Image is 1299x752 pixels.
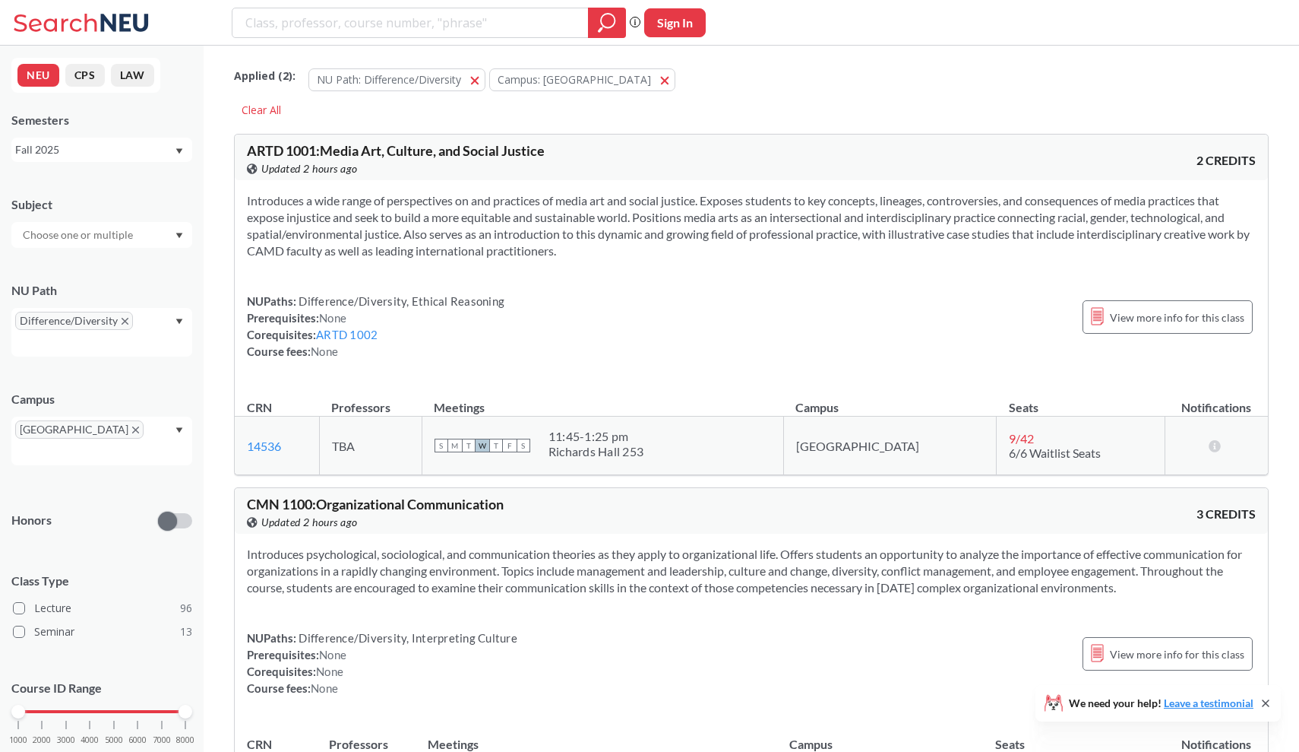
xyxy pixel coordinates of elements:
span: 6000 [128,736,147,744]
label: Lecture [13,598,192,618]
span: M [448,439,462,452]
span: 4000 [81,736,99,744]
span: F [503,439,517,452]
svg: magnifying glass [598,12,616,33]
span: 3 CREDITS [1196,506,1256,522]
span: None [311,681,338,695]
svg: X to remove pill [132,427,139,433]
th: Campus [783,384,996,417]
button: CPS [65,64,105,87]
span: View more info for this class [1110,308,1244,327]
button: Campus: [GEOGRAPHIC_DATA] [489,68,675,91]
svg: Dropdown arrow [175,427,183,433]
span: 9 / 42 [1009,431,1034,446]
div: Clear All [234,99,289,122]
div: Semesters [11,112,192,129]
div: 11:45 - 1:25 pm [548,429,643,444]
th: Meetings [422,384,783,417]
span: T [462,439,476,452]
span: 6/6 Waitlist Seats [1009,446,1101,460]
button: NEU [17,64,59,87]
span: W [476,439,489,452]
span: Updated 2 hours ago [261,514,358,531]
div: NUPaths: Prerequisites: Corequisites: Course fees: [247,293,504,360]
button: Sign In [644,8,706,37]
span: Difference/Diversity, Ethical Reasoning [296,294,504,308]
span: None [316,665,343,678]
span: 13 [180,623,192,640]
div: Subject [11,196,192,213]
span: T [489,439,503,452]
th: Professors [319,384,422,417]
span: We need your help! [1069,698,1253,709]
input: Class, professor, course number, "phrase" [244,10,577,36]
section: Introduces psychological, sociological, and communication theories as they apply to organizationa... [247,546,1256,596]
p: Honors [11,512,52,529]
div: NUPaths: Prerequisites: Corequisites: Course fees: [247,630,517,696]
span: CMN 1100 : Organizational Communication [247,496,504,512]
svg: Dropdown arrow [175,233,183,239]
span: ARTD 1001 : Media Art, Culture, and Social Justice [247,142,545,159]
label: Seminar [13,622,192,642]
div: Richards Hall 253 [548,444,643,459]
a: ARTD 1002 [316,328,378,341]
span: NU Path: Difference/Diversity [317,72,461,87]
span: View more info for this class [1110,645,1244,664]
span: Difference/Diversity, Interpreting Culture [296,631,517,645]
section: Introduces a wide range of perspectives on and practices of media art and social justice. Exposes... [247,192,1256,259]
svg: Dropdown arrow [175,148,183,154]
div: Fall 2025 [15,141,174,158]
span: 1000 [9,736,27,744]
th: Seats [997,384,1165,417]
span: 3000 [57,736,75,744]
span: Updated 2 hours ago [261,160,358,177]
div: Difference/DiversityX to remove pillDropdown arrow [11,308,192,357]
span: None [319,648,346,662]
span: 2000 [33,736,51,744]
span: S [435,439,448,452]
div: magnifying glass [588,8,626,38]
span: 7000 [153,736,171,744]
span: 2 CREDITS [1196,152,1256,169]
span: Difference/DiversityX to remove pill [15,312,133,330]
div: Campus [11,391,192,408]
th: Notifications [1165,384,1268,417]
span: None [311,344,338,358]
button: LAW [111,64,154,87]
div: [GEOGRAPHIC_DATA]X to remove pillDropdown arrow [11,417,192,465]
span: 5000 [105,736,123,744]
div: Dropdown arrow [11,222,192,248]
span: 8000 [176,736,194,744]
div: NU Path [11,282,192,299]
div: CRN [247,399,272,416]
div: Fall 2025Dropdown arrow [11,138,192,162]
span: Applied ( 2 ): [234,68,296,84]
span: S [517,439,530,452]
svg: X to remove pill [122,318,128,325]
a: Leave a testimonial [1164,696,1253,709]
a: 14536 [247,439,281,453]
span: None [319,311,346,325]
span: Campus: [GEOGRAPHIC_DATA] [498,72,651,87]
span: 96 [180,600,192,617]
td: [GEOGRAPHIC_DATA] [783,417,996,475]
button: NU Path: Difference/Diversity [308,68,485,91]
svg: Dropdown arrow [175,319,183,325]
td: TBA [319,417,422,475]
span: [GEOGRAPHIC_DATA]X to remove pill [15,420,144,439]
p: Course ID Range [11,680,192,697]
span: Class Type [11,573,192,589]
input: Choose one or multiple [15,226,143,244]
